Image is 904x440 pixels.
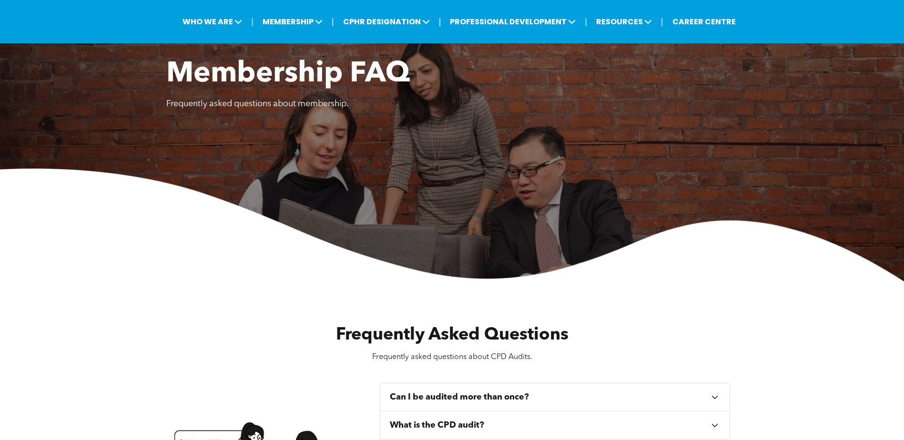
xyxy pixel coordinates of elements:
[593,13,655,30] span: RESOURCES
[661,12,663,31] li: |
[340,13,433,30] span: CPHR DESIGNATION
[180,13,245,30] span: WHO WE ARE
[390,392,529,402] h3: Can I be audited more than once?
[390,420,484,430] h3: What is the CPD audit?
[585,12,587,31] li: |
[332,12,334,31] li: |
[372,353,532,361] span: Frequently asked questions about CPD Audits.
[447,13,579,30] span: PROFESSIONAL DEVELOPMENT
[336,327,569,344] span: Frequently Asked Questions
[670,13,739,30] a: CAREER CENTRE
[439,12,441,31] li: |
[166,60,410,89] span: Membership FAQ
[260,13,325,30] span: MEMBERSHIP
[251,12,254,31] li: |
[166,100,349,108] span: Frequently asked questions about membership.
